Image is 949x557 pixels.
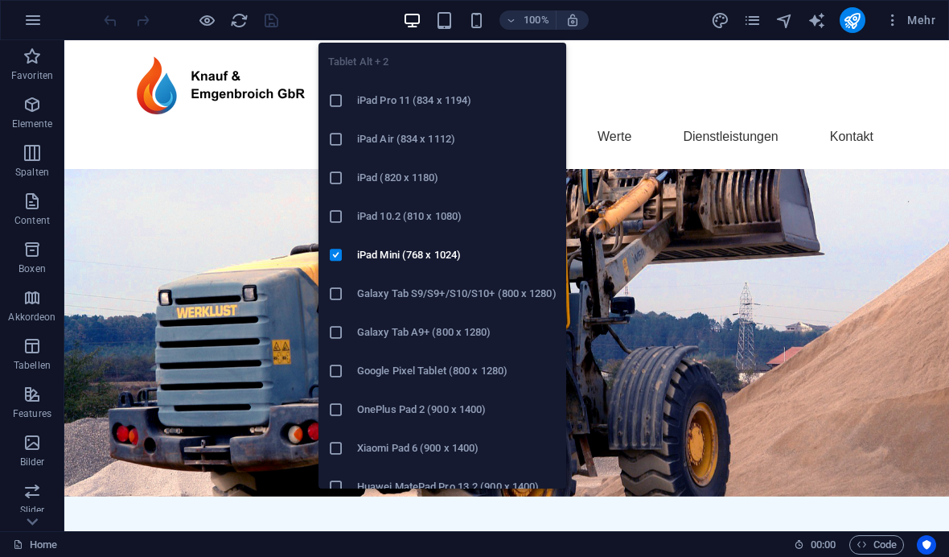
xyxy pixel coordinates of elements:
[357,477,557,497] h6: Huawei MatePad Pro 13.2 (900 x 1400)
[14,359,51,372] p: Tabellen
[499,10,557,30] button: 100%
[565,13,580,27] i: Bei Größenänderung Zoomstufe automatisch an das gewählte Gerät anpassen.
[775,11,794,30] i: Navigator
[807,11,826,30] i: AI Writer
[357,207,557,226] h6: iPad 10.2 (810 x 1080)
[878,7,942,33] button: Mehr
[849,535,904,555] button: Code
[743,10,762,30] button: pages
[811,535,836,555] span: 00 00
[229,10,249,30] button: reload
[197,10,216,30] button: Klicke hier, um den Vorschau-Modus zu verlassen
[13,535,57,555] a: Klick, um Auswahl aufzuheben. Doppelklick öffnet Seitenverwaltung
[711,10,730,30] button: design
[357,91,557,110] h6: iPad Pro 11 (834 x 1194)
[15,166,49,179] p: Spalten
[357,400,557,419] h6: OnePlus Pad 2 (900 x 1400)
[357,361,557,381] h6: Google Pixel Tablet (800 x 1280)
[357,323,557,342] h6: Galaxy Tab A9+ (800 x 1280)
[885,12,935,28] span: Mehr
[20,504,45,517] p: Slider
[807,10,827,30] button: text_generator
[840,7,865,33] button: publish
[857,535,897,555] span: Code
[357,439,557,458] h6: Xiaomi Pad 6 (900 x 1400)
[524,10,549,30] h6: 100%
[8,311,55,324] p: Akkordeon
[775,10,795,30] button: navigator
[357,245,557,265] h6: iPad Mini (768 x 1024)
[18,262,46,275] p: Boxen
[357,130,557,149] h6: iPad Air (834 x 1112)
[843,11,861,30] i: Veröffentlichen
[230,11,249,30] i: Seite neu laden
[794,535,836,555] h6: Session-Zeit
[20,456,45,468] p: Bilder
[12,118,53,130] p: Elemente
[917,535,936,555] button: Usercentrics
[357,284,557,303] h6: Galaxy Tab S9/S9+/S10/S10+ (800 x 1280)
[11,69,53,82] p: Favoriten
[743,11,762,30] i: Seiten (Strg+Alt+S)
[711,11,729,30] i: Design (Strg+Alt+Y)
[14,214,50,227] p: Content
[357,168,557,188] h6: iPad (820 x 1180)
[822,538,824,551] span: :
[13,407,51,420] p: Features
